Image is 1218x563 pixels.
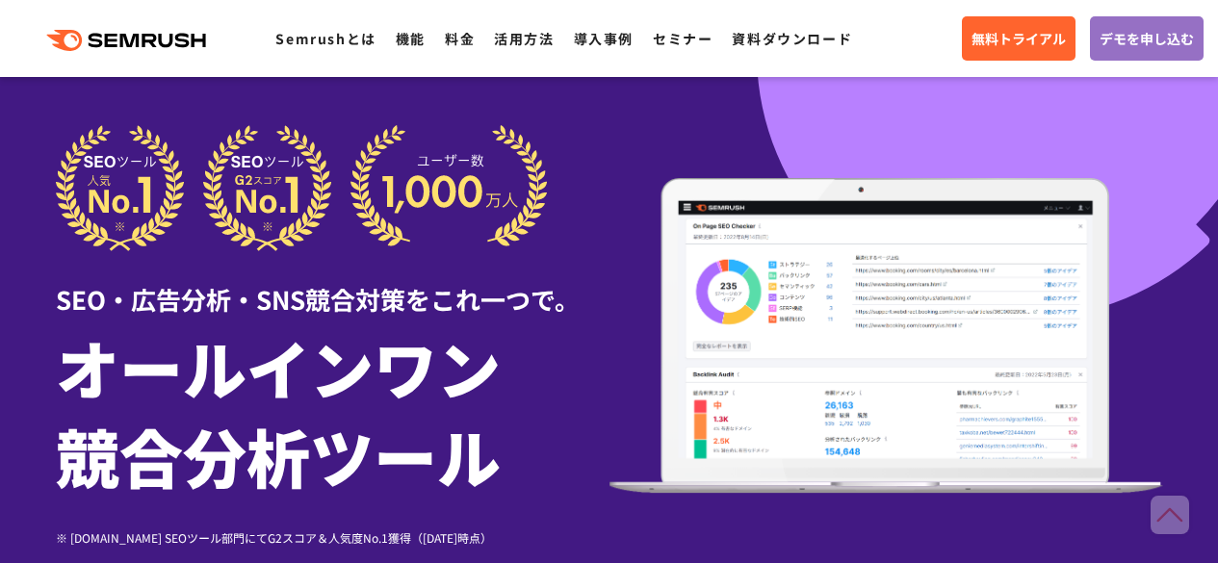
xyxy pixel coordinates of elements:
[653,29,713,48] a: セミナー
[494,29,554,48] a: 活用方法
[275,29,376,48] a: Semrushとは
[1090,16,1204,61] a: デモを申し込む
[972,28,1066,49] span: 無料トライアル
[574,29,634,48] a: 導入事例
[56,528,609,547] div: ※ [DOMAIN_NAME] SEOツール部門にてG2スコア＆人気度No.1獲得（[DATE]時点）
[445,29,475,48] a: 料金
[56,251,609,318] div: SEO・広告分析・SNS競合対策をこれ一つで。
[1100,28,1194,49] span: デモを申し込む
[732,29,852,48] a: 資料ダウンロード
[962,16,1075,61] a: 無料トライアル
[56,322,609,499] h1: オールインワン 競合分析ツール
[396,29,426,48] a: 機能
